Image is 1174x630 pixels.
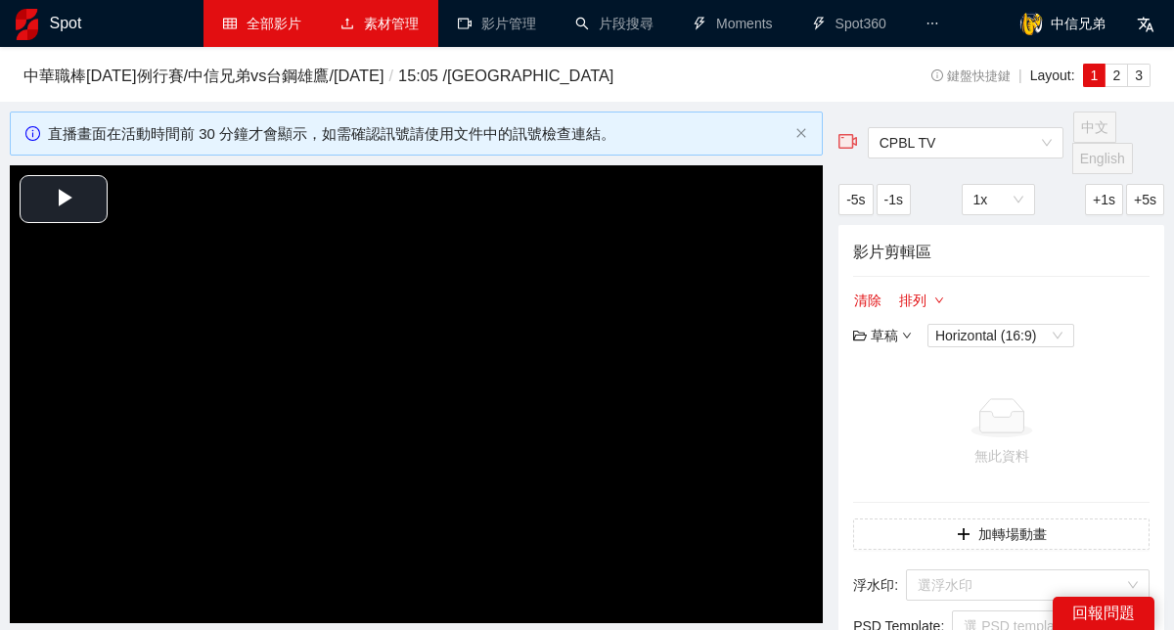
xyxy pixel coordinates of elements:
[340,16,419,31] a: upload素材管理
[384,67,398,84] span: /
[880,128,1052,157] span: CPBL TV
[1085,184,1123,215] button: +1s
[1126,184,1164,215] button: +5s
[861,445,1142,467] div: 無此資料
[1134,189,1156,210] span: +5s
[1053,597,1154,630] div: 回報問題
[931,69,1011,83] span: 鍵盤快捷鍵
[931,69,944,82] span: info-circle
[795,127,807,139] span: close
[838,184,873,215] button: -5s
[934,295,944,307] span: down
[853,240,1150,264] h4: 影片剪輯區
[973,185,1023,214] span: 1x
[48,122,788,146] div: 直播畫面在活動時間前 30 分鐘才會顯示，如需確認訊號請使用文件中的訊號檢查連結。
[575,16,654,31] a: search片段搜尋
[853,574,898,596] span: 浮水印 :
[1080,151,1125,166] span: English
[902,331,912,340] span: down
[693,16,773,31] a: thunderboltMoments
[1112,67,1120,83] span: 2
[223,16,301,31] a: table全部影片
[853,289,882,312] button: 清除
[458,16,536,31] a: video-camera影片管理
[877,184,911,215] button: -1s
[1093,189,1115,210] span: +1s
[23,64,871,89] h3: 中華職棒[DATE]例行賽 / 中信兄弟 vs 台鋼雄鷹 / [DATE] 15:05 / [GEOGRAPHIC_DATA]
[10,165,823,623] div: Video Player
[846,189,865,210] span: -5s
[898,289,945,312] button: 排列down
[1019,12,1043,35] img: avatar
[957,527,971,543] span: plus
[884,189,903,210] span: -1s
[838,132,858,152] span: video-camera
[853,518,1150,550] button: plus加轉場動畫
[795,127,807,140] button: close
[853,325,912,346] div: 草稿
[20,175,108,223] button: Play Video
[1081,119,1108,135] span: 中文
[1030,67,1075,83] span: Layout:
[853,329,867,342] span: folder-open
[935,325,1066,346] span: Horizontal (16:9)
[926,17,939,30] span: ellipsis
[16,9,38,40] img: logo
[1135,67,1143,83] span: 3
[1091,67,1099,83] span: 1
[25,126,40,141] span: info-circle
[1018,67,1022,83] span: |
[812,16,886,31] a: thunderboltSpot360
